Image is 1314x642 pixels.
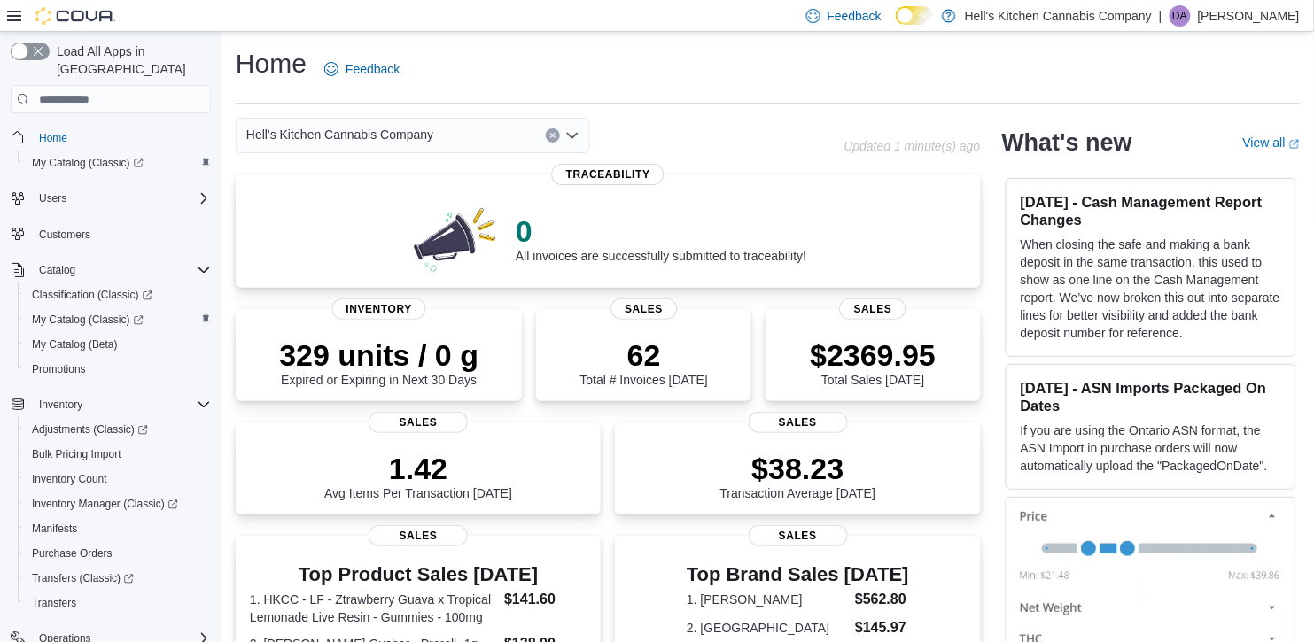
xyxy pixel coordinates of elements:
[25,359,93,380] a: Promotions
[32,571,134,585] span: Transfers (Classic)
[18,491,218,516] a: Inventory Manager (Classic)
[39,398,82,412] span: Inventory
[25,334,211,355] span: My Catalog (Beta)
[279,337,478,387] div: Expired or Expiring in Next 30 Days
[18,332,218,357] button: My Catalog (Beta)
[32,128,74,149] a: Home
[32,223,211,245] span: Customers
[25,568,211,589] span: Transfers (Classic)
[32,394,211,415] span: Inventory
[39,228,90,242] span: Customers
[1159,5,1162,27] p: |
[516,213,806,249] p: 0
[1021,379,1281,414] h3: [DATE] - ASN Imports Packaged On Dates
[18,151,218,175] a: My Catalog (Classic)
[324,451,512,486] p: 1.42
[25,493,185,514] a: Inventory Manager (Classic)
[25,334,125,355] a: My Catalog (Beta)
[331,298,426,320] span: Inventory
[749,412,848,433] span: Sales
[4,186,218,211] button: Users
[236,46,307,81] h1: Home
[896,6,933,25] input: Dark Mode
[317,51,407,87] a: Feedback
[1021,422,1281,475] p: If you are using the Ontario ASN format, the ASN Import in purchase orders will now automatically...
[25,309,151,330] a: My Catalog (Classic)
[250,564,587,585] h3: Top Product Sales [DATE]
[687,619,848,637] dt: 2. [GEOGRAPHIC_DATA]
[25,543,211,564] span: Purchase Orders
[1198,5,1300,27] p: [PERSON_NAME]
[18,541,218,566] button: Purchase Orders
[32,188,211,209] span: Users
[25,592,83,614] a: Transfers
[18,282,218,307] a: Classification (Classic)
[32,313,144,327] span: My Catalog (Classic)
[25,444,128,465] a: Bulk Pricing Import
[1021,193,1281,228] h3: [DATE] - Cash Management Report Changes
[1173,5,1188,27] span: DA
[32,337,118,352] span: My Catalog (Beta)
[504,589,587,610] dd: $141.60
[828,7,882,25] span: Feedback
[346,60,400,78] span: Feedback
[18,442,218,467] button: Bulk Pricing Import
[4,124,218,150] button: Home
[1289,139,1300,150] svg: External link
[32,288,152,302] span: Classification (Classic)
[25,568,141,589] a: Transfers (Classic)
[369,525,468,546] span: Sales
[32,522,77,536] span: Manifests
[25,468,211,490] span: Inventory Count
[39,131,67,145] span: Home
[25,284,211,306] span: Classification (Classic)
[687,591,848,608] dt: 1. [PERSON_NAME]
[32,472,107,486] span: Inventory Count
[1170,5,1191,27] div: Destiny Adams
[25,152,151,174] a: My Catalog (Classic)
[810,337,936,373] p: $2369.95
[32,362,86,376] span: Promotions
[18,591,218,615] button: Transfers
[250,591,497,626] dt: 1. HKCC - LF - Ztrawberry Guava x Tropical Lemonade Live Resin - Gummies - 100mg
[32,188,74,209] button: Users
[18,357,218,382] button: Promotions
[32,259,82,281] button: Catalog
[32,224,97,245] a: Customers
[565,128,579,143] button: Open list of options
[720,451,876,500] div: Transaction Average [DATE]
[39,191,66,205] span: Users
[25,419,155,440] a: Adjustments (Classic)
[516,213,806,263] div: All invoices are successfully submitted to traceability!
[35,7,115,25] img: Cova
[246,124,433,145] span: Hell's Kitchen Cannabis Company
[25,468,114,490] a: Inventory Count
[25,152,211,174] span: My Catalog (Classic)
[552,164,665,185] span: Traceability
[32,546,113,561] span: Purchase Orders
[965,5,1152,27] p: Hell's Kitchen Cannabis Company
[25,444,211,465] span: Bulk Pricing Import
[324,451,512,500] div: Avg Items Per Transaction [DATE]
[18,516,218,541] button: Manifests
[25,493,211,514] span: Inventory Manager (Classic)
[32,394,89,415] button: Inventory
[4,258,218,282] button: Catalog
[855,589,909,610] dd: $562.80
[25,518,211,539] span: Manifests
[720,451,876,486] p: $38.23
[25,543,120,564] a: Purchase Orders
[18,467,218,491] button: Inventory Count
[32,126,211,148] span: Home
[18,566,218,591] a: Transfers (Classic)
[32,497,178,511] span: Inventory Manager (Classic)
[840,298,906,320] span: Sales
[32,259,211,281] span: Catalog
[25,518,84,539] a: Manifests
[39,263,75,277] span: Catalog
[409,203,501,274] img: 0
[4,221,218,247] button: Customers
[25,309,211,330] span: My Catalog (Classic)
[32,596,76,610] span: Transfers
[687,564,909,585] h3: Top Brand Sales [DATE]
